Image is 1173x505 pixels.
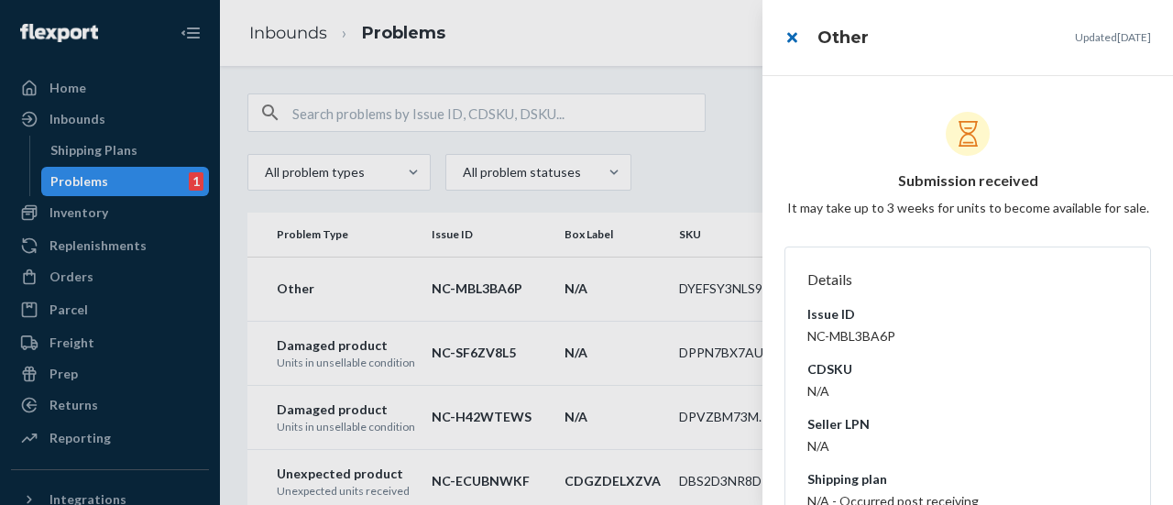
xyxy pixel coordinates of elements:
dd: N/A [807,437,1128,456]
p: Updated [DATE] [1075,29,1151,45]
dd: NC-MBL3BA6P [807,327,1128,346]
dt: Seller LPN [807,415,1128,434]
button: close [773,19,810,56]
dt: Shipping plan [807,470,1128,489]
dt: CDSKU [807,360,1128,379]
span: Details [807,270,852,288]
p: Submission received [898,170,1038,192]
dt: Issue ID [807,305,1128,324]
span: Chat [40,13,78,29]
p: It may take up to 3 weeks for units to become available for sale. [787,199,1149,217]
dd: N/A [807,382,1128,401]
h3: Other [817,26,869,49]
